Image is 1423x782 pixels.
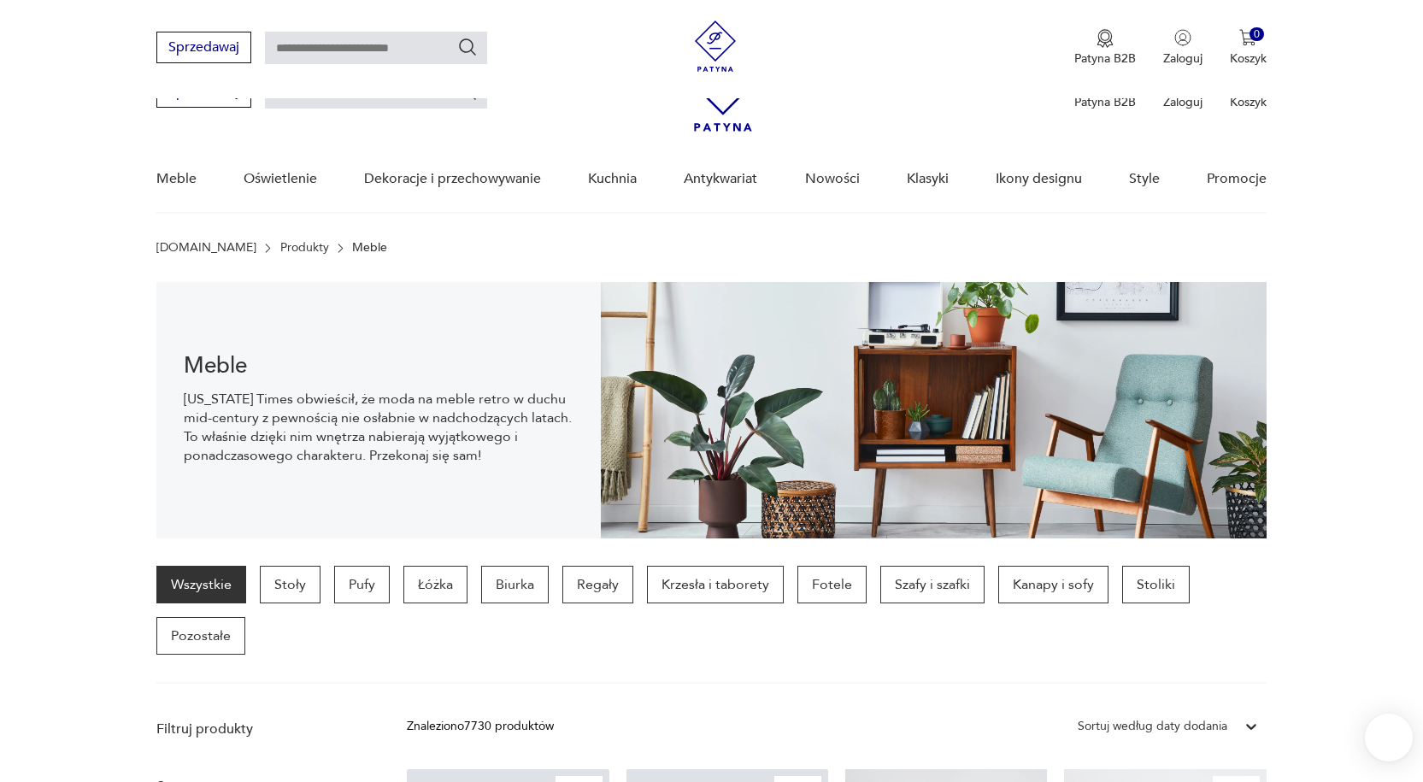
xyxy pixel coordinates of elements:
[1230,50,1267,67] p: Koszyk
[907,146,949,212] a: Klasyki
[1174,29,1191,46] img: Ikonka użytkownika
[1207,146,1267,212] a: Promocje
[797,566,867,603] a: Fotele
[998,566,1108,603] a: Kanapy i sofy
[1230,94,1267,110] p: Koszyk
[1074,94,1136,110] p: Patyna B2B
[156,146,197,212] a: Meble
[1122,566,1190,603] a: Stoliki
[1230,29,1267,67] button: 0Koszyk
[156,32,251,63] button: Sprzedawaj
[1074,50,1136,67] p: Patyna B2B
[1097,29,1114,48] img: Ikona medalu
[690,21,741,72] img: Patyna - sklep z meblami i dekoracjami vintage
[481,566,549,603] a: Biurka
[156,617,245,655] a: Pozostałe
[156,87,251,99] a: Sprzedawaj
[1163,29,1202,67] button: Zaloguj
[1074,29,1136,67] button: Patyna B2B
[880,566,985,603] a: Szafy i szafki
[184,390,573,465] p: [US_STATE] Times obwieścił, że moda na meble retro w duchu mid-century z pewnością nie osłabnie w...
[352,241,387,255] p: Meble
[260,566,320,603] a: Stoły
[1250,27,1264,42] div: 0
[156,43,251,55] a: Sprzedawaj
[1129,146,1160,212] a: Style
[684,146,757,212] a: Antykwariat
[156,720,366,738] p: Filtruj produkty
[457,37,478,57] button: Szukaj
[334,566,390,603] a: Pufy
[1078,717,1227,736] div: Sortuj według daty dodania
[1163,50,1202,67] p: Zaloguj
[156,241,256,255] a: [DOMAIN_NAME]
[588,146,637,212] a: Kuchnia
[1239,29,1256,46] img: Ikona koszyka
[1365,714,1413,761] iframe: Smartsupp widget button
[244,146,317,212] a: Oświetlenie
[996,146,1082,212] a: Ikony designu
[601,282,1267,538] img: Meble
[403,566,467,603] a: Łóżka
[805,146,860,212] a: Nowości
[280,241,329,255] a: Produkty
[184,356,573,376] h1: Meble
[562,566,633,603] a: Regały
[1074,29,1136,67] a: Ikona medaluPatyna B2B
[156,566,246,603] a: Wszystkie
[647,566,784,603] a: Krzesła i taborety
[364,146,541,212] a: Dekoracje i przechowywanie
[1163,94,1202,110] p: Zaloguj
[407,717,554,736] div: Znaleziono 7730 produktów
